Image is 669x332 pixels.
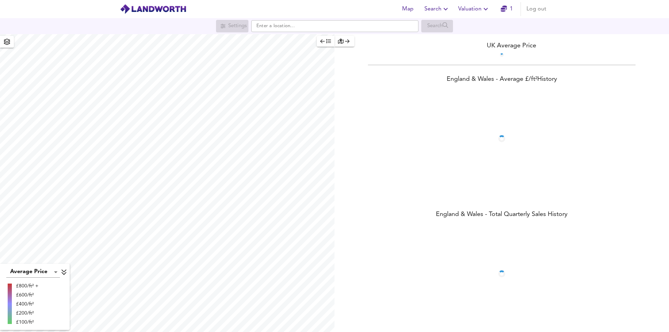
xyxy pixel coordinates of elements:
[495,2,518,16] button: 1
[422,2,453,16] button: Search
[524,2,549,16] button: Log out
[334,41,669,51] div: UK Average Price
[501,4,513,14] a: 1
[16,301,38,308] div: £400/ft²
[397,2,419,16] button: Map
[16,310,38,317] div: £200/ft²
[16,319,38,326] div: £100/ft²
[458,4,490,14] span: Valuation
[455,2,493,16] button: Valuation
[120,4,186,14] img: logo
[251,20,418,32] input: Enter a location...
[421,20,453,32] div: Search for a location first or explore the map
[424,4,450,14] span: Search
[216,20,248,32] div: Search for a location first or explore the map
[16,292,38,299] div: £600/ft²
[334,75,669,85] div: England & Wales - Average £/ ft² History
[334,210,669,220] div: England & Wales - Total Quarterly Sales History
[526,4,546,14] span: Log out
[16,283,38,289] div: £800/ft² +
[6,267,60,278] div: Average Price
[399,4,416,14] span: Map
